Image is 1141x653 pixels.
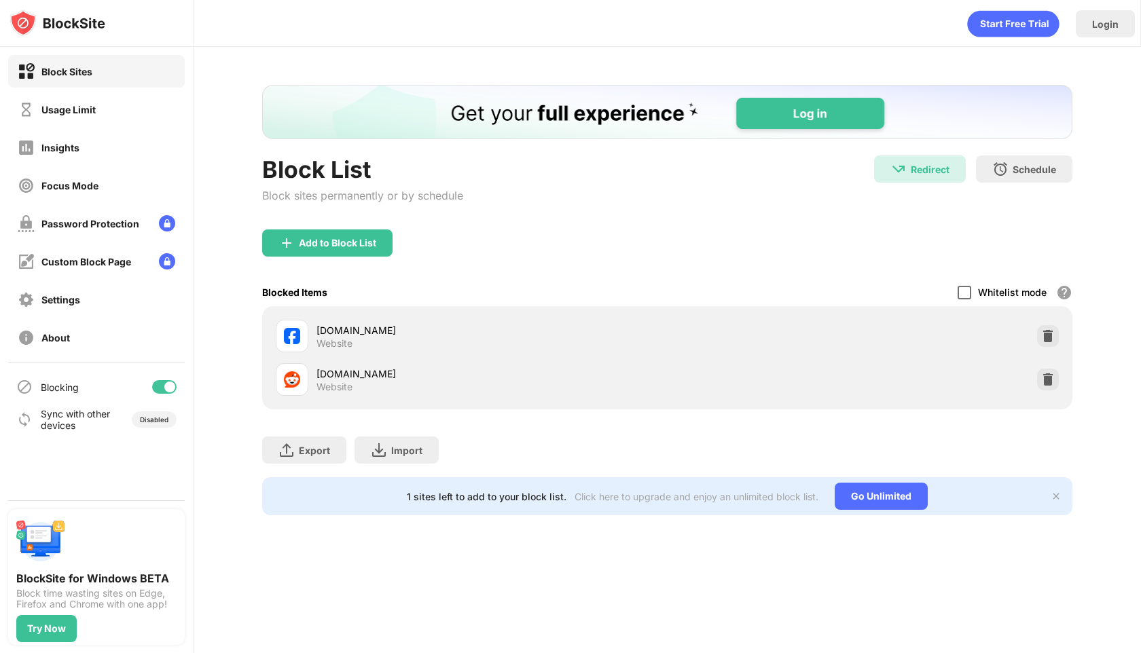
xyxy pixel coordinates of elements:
[316,367,668,381] div: [DOMAIN_NAME]
[41,256,131,267] div: Custom Block Page
[41,66,92,77] div: Block Sites
[18,253,35,270] img: customize-block-page-off.svg
[967,10,1059,37] div: animation
[407,491,566,502] div: 1 sites left to add to your block list.
[18,63,35,80] img: block-on.svg
[41,142,79,153] div: Insights
[41,332,70,343] div: About
[911,164,949,175] div: Redirect
[1013,164,1056,175] div: Schedule
[16,588,177,610] div: Block time wasting sites on Edge, Firefox and Chrome with one app!
[18,177,35,194] img: focus-off.svg
[1051,491,1062,502] img: x-button.svg
[16,379,33,395] img: blocking-icon.svg
[159,215,175,231] img: lock-menu.svg
[835,483,928,510] div: Go Unlimited
[316,381,352,393] div: Website
[316,337,352,350] div: Website
[18,101,35,118] img: time-usage-off.svg
[262,189,463,202] div: Block sites permanently or by schedule
[18,215,35,232] img: password-protection-off.svg
[18,329,35,346] img: about-off.svg
[16,572,177,585] div: BlockSite for Windows BETA
[284,328,300,344] img: favicons
[299,445,330,456] div: Export
[316,323,668,337] div: [DOMAIN_NAME]
[978,286,1047,298] div: Whitelist mode
[16,411,33,428] img: sync-icon.svg
[10,10,105,37] img: logo-blocksite.svg
[41,180,98,191] div: Focus Mode
[18,291,35,308] img: settings-off.svg
[41,104,96,115] div: Usage Limit
[41,408,111,431] div: Sync with other devices
[262,85,1072,139] iframe: Banner
[41,218,139,229] div: Password Protection
[299,238,376,248] div: Add to Block List
[391,445,422,456] div: Import
[159,253,175,269] img: lock-menu.svg
[1092,18,1119,30] div: Login
[575,491,818,502] div: Click here to upgrade and enjoy an unlimited block list.
[284,371,300,388] img: favicons
[262,155,463,183] div: Block List
[41,294,80,305] div: Settings
[140,415,168,424] div: Disabled
[27,623,66,634] div: Try Now
[262,286,327,298] div: Blocked Items
[16,517,65,566] img: push-desktop.svg
[18,139,35,156] img: insights-off.svg
[41,381,79,393] div: Blocking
